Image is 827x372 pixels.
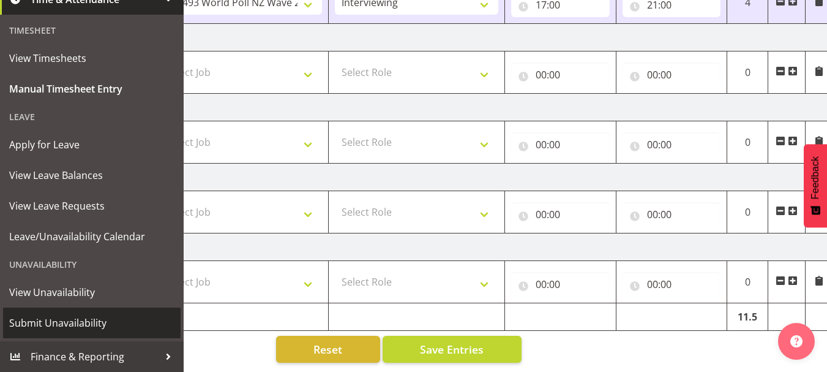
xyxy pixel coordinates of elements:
[3,191,181,221] a: View Leave Requests
[420,341,484,357] span: Save Entries
[727,303,768,331] td: 11.5
[3,18,181,43] div: Timesheet
[31,347,159,366] span: Finance & Reporting
[9,166,174,184] span: View Leave Balances
[9,314,174,332] span: Submit Unavailability
[313,341,342,357] span: Reset
[727,51,768,94] td: 0
[9,135,174,154] span: Apply for Leave
[9,80,174,98] span: Manual Timesheet Entry
[790,335,803,347] img: help-xxl-2.png
[3,43,181,74] a: View Timesheets
[3,129,181,160] a: Apply for Leave
[9,283,174,302] span: View Unavailability
[9,197,174,215] span: View Leave Requests
[810,156,821,199] span: Feedback
[623,132,721,157] input: Click to select...
[276,336,380,363] button: Reset
[3,252,181,277] div: Unavailability
[9,49,174,67] span: View Timesheets
[511,272,610,297] input: Click to select...
[3,221,181,252] a: Leave/Unavailability Calendar
[9,227,174,246] span: Leave/Unavailability Calendar
[3,277,181,308] a: View Unavailability
[623,202,721,227] input: Click to select...
[623,63,721,87] input: Click to select...
[623,272,721,297] input: Click to select...
[727,261,768,303] td: 0
[727,121,768,164] td: 0
[383,336,522,363] button: Save Entries
[3,74,181,104] a: Manual Timesheet Entry
[804,144,827,227] button: Feedback - Show survey
[3,104,181,129] div: Leave
[511,132,610,157] input: Click to select...
[511,202,610,227] input: Click to select...
[3,308,181,338] a: Submit Unavailability
[511,63,610,87] input: Click to select...
[3,160,181,191] a: View Leave Balances
[727,191,768,233] td: 0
